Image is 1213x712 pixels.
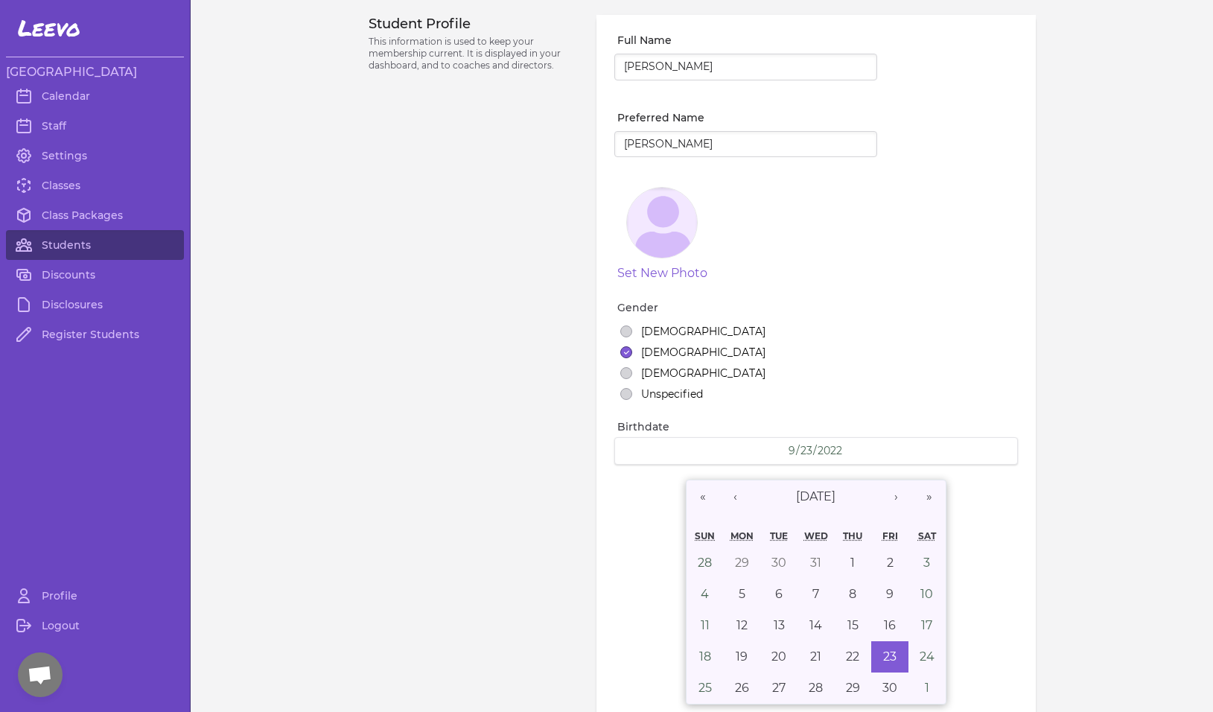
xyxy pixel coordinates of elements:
button: September 26, 2022 [724,673,761,704]
abbr: Saturday [918,530,936,541]
abbr: September 28, 2022 [809,681,823,695]
button: September 13, 2022 [760,610,797,641]
abbr: September 27, 2022 [772,681,786,695]
button: › [880,480,913,513]
abbr: September 3, 2022 [923,556,930,570]
abbr: September 20, 2022 [771,649,786,664]
h3: [GEOGRAPHIC_DATA] [6,63,184,81]
button: September 9, 2022 [871,579,908,610]
abbr: September 1, 2022 [850,556,855,570]
abbr: September 8, 2022 [849,587,856,601]
abbr: August 29, 2022 [735,556,749,570]
button: September 5, 2022 [724,579,761,610]
abbr: September 12, 2022 [736,618,748,632]
abbr: August 30, 2022 [771,556,786,570]
button: October 1, 2022 [908,673,946,704]
button: September 23, 2022 [871,641,908,673]
button: » [913,480,946,513]
label: Gender [617,300,1017,315]
abbr: September 16, 2022 [884,618,896,632]
abbr: September 25, 2022 [698,681,712,695]
a: Staff [6,111,184,141]
a: Profile [6,581,184,611]
abbr: September 5, 2022 [739,587,745,601]
button: August 28, 2022 [687,547,724,579]
button: August 30, 2022 [760,547,797,579]
button: [DATE] [752,480,880,513]
abbr: September 10, 2022 [920,587,933,601]
a: Register Students [6,320,184,349]
a: Disclosures [6,290,184,320]
abbr: September 2, 2022 [887,556,894,570]
button: August 31, 2022 [797,547,835,579]
span: / [813,443,817,458]
abbr: September 21, 2022 [810,649,821,664]
input: Richard [614,131,877,158]
abbr: September 19, 2022 [736,649,748,664]
button: September 19, 2022 [724,641,761,673]
label: Full Name [617,33,877,48]
button: September 24, 2022 [908,641,946,673]
button: September 16, 2022 [871,610,908,641]
button: September 15, 2022 [835,610,872,641]
label: [DEMOGRAPHIC_DATA] [641,324,765,339]
abbr: September 29, 2022 [846,681,860,695]
button: September 3, 2022 [908,547,946,579]
abbr: September 9, 2022 [886,587,894,601]
button: September 18, 2022 [687,641,724,673]
abbr: September 26, 2022 [735,681,749,695]
abbr: Monday [730,530,754,541]
label: Birthdate [617,419,1017,434]
abbr: September 18, 2022 [699,649,711,664]
button: September 25, 2022 [687,673,724,704]
button: September 12, 2022 [724,610,761,641]
button: September 10, 2022 [908,579,946,610]
label: Unspecified [641,387,703,401]
label: [DEMOGRAPHIC_DATA] [641,366,765,381]
abbr: September 6, 2022 [775,587,783,601]
input: YYYY [817,444,844,458]
button: September 8, 2022 [835,579,872,610]
input: MM [788,444,796,458]
abbr: August 31, 2022 [810,556,821,570]
a: Classes [6,171,184,200]
label: Preferred Name [617,110,877,125]
button: September 7, 2022 [797,579,835,610]
button: September 4, 2022 [687,579,724,610]
button: September 30, 2022 [871,673,908,704]
abbr: Tuesday [770,530,788,541]
button: September 28, 2022 [797,673,835,704]
label: [DEMOGRAPHIC_DATA] [641,345,765,360]
abbr: October 1, 2022 [925,681,929,695]
a: Class Packages [6,200,184,230]
h3: Student Profile [369,15,579,33]
button: September 1, 2022 [835,547,872,579]
button: ‹ [719,480,752,513]
p: This information is used to keep your membership current. It is displayed in your dashboard, and ... [369,36,579,71]
a: Students [6,230,184,260]
abbr: September 14, 2022 [809,618,822,632]
a: Settings [6,141,184,171]
abbr: September 11, 2022 [701,618,710,632]
abbr: September 30, 2022 [882,681,897,695]
abbr: September 24, 2022 [920,649,935,664]
span: / [796,443,800,458]
abbr: Thursday [843,530,862,541]
button: September 17, 2022 [908,610,946,641]
abbr: September 4, 2022 [701,587,709,601]
abbr: September 7, 2022 [812,587,819,601]
abbr: Wednesday [804,530,828,541]
button: September 20, 2022 [760,641,797,673]
button: August 29, 2022 [724,547,761,579]
input: DD [800,444,813,458]
a: Logout [6,611,184,641]
abbr: August 28, 2022 [698,556,712,570]
button: September 14, 2022 [797,610,835,641]
abbr: September 23, 2022 [883,649,897,664]
span: Leevo [18,15,80,42]
input: Richard Button [614,54,877,80]
abbr: September 17, 2022 [921,618,932,632]
div: Open chat [18,652,63,697]
abbr: September 13, 2022 [774,618,785,632]
span: [DATE] [796,489,835,503]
